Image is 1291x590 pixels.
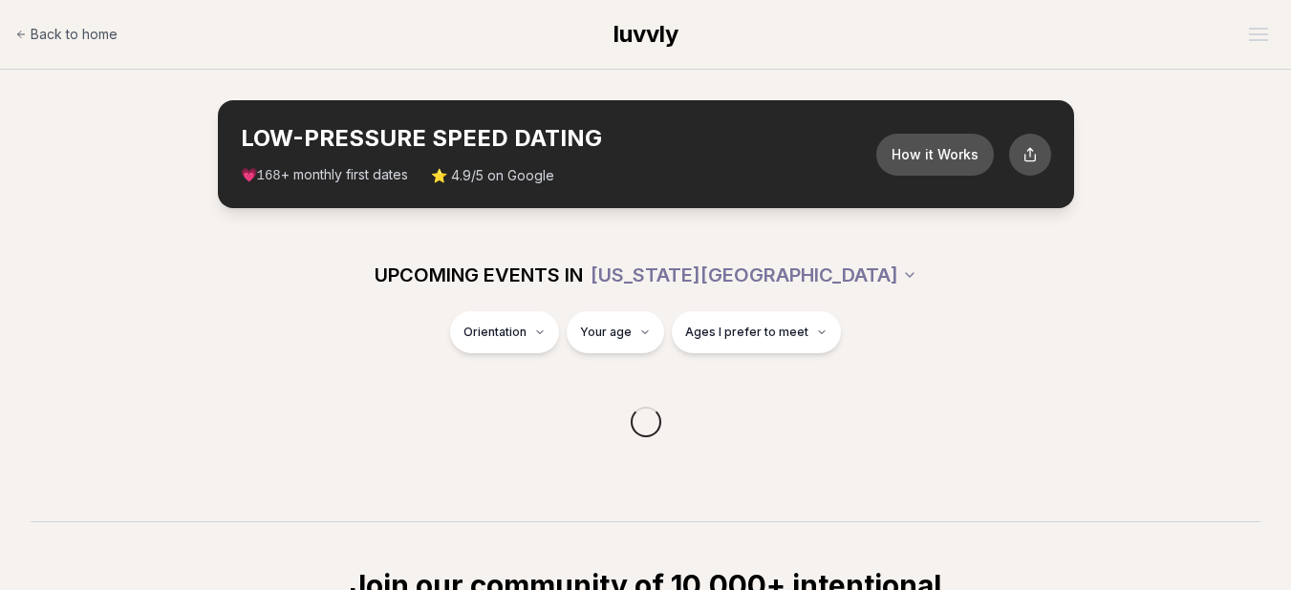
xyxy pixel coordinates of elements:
a: Back to home [15,15,118,53]
button: [US_STATE][GEOGRAPHIC_DATA] [591,254,917,296]
span: ⭐ 4.9/5 on Google [431,166,554,185]
span: 💗 + monthly first dates [241,165,408,185]
span: 168 [257,168,281,183]
span: UPCOMING EVENTS IN [375,262,583,288]
button: Ages I prefer to meet [672,311,841,353]
span: Back to home [31,25,118,44]
h2: LOW-PRESSURE SPEED DATING [241,123,876,154]
a: luvvly [613,19,678,50]
button: How it Works [876,134,994,176]
button: Your age [567,311,664,353]
span: Your age [580,325,632,340]
span: luvvly [613,20,678,48]
button: Open menu [1241,20,1276,49]
span: Ages I prefer to meet [685,325,808,340]
span: Orientation [463,325,527,340]
button: Orientation [450,311,559,353]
